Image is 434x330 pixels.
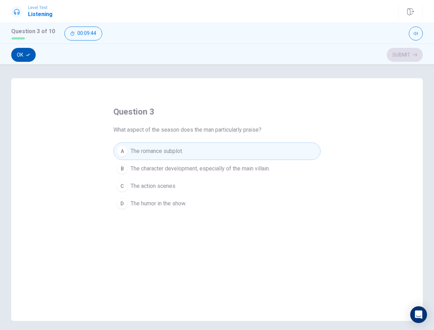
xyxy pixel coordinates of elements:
h4: question 3 [113,106,154,117]
button: 00:09:44 [64,27,102,41]
div: D [117,198,128,209]
h1: Question 3 of 10 [11,27,56,36]
span: The action scenes. [131,182,176,190]
div: C [117,181,128,192]
button: BThe character development, especially of the main villain. [113,160,321,177]
h1: Listening [28,10,52,19]
span: 00:09:44 [77,31,96,36]
span: What aspect of the season does the man particularly praise? [113,126,261,134]
span: The romance subplot. [131,147,183,155]
div: B [117,163,128,174]
button: Ok [11,48,36,62]
button: AThe romance subplot. [113,142,321,160]
div: A [117,146,128,157]
span: Level Test [28,5,52,10]
div: Open Intercom Messenger [410,306,427,323]
span: The character development, especially of the main villain. [131,164,270,173]
button: DThe humor in the show. [113,195,321,212]
button: CThe action scenes. [113,177,321,195]
span: The humor in the show. [131,199,186,208]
